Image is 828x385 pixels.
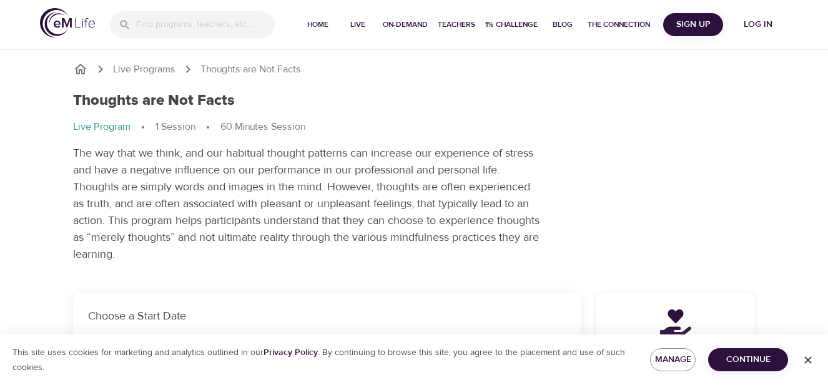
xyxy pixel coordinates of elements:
[155,120,195,134] p: 1 Session
[485,18,538,31] span: 1% Challenge
[40,8,95,37] img: logo
[303,18,333,31] span: Home
[88,308,566,324] p: Choose a Start Date
[73,92,235,110] h1: Thoughts are Not Facts
[220,120,305,134] p: 60 Minutes Session
[728,13,788,36] button: Log in
[73,120,755,135] nav: breadcrumb
[650,348,696,371] button: Manage
[73,62,755,77] nav: breadcrumb
[438,18,475,31] span: Teachers
[343,18,373,31] span: Live
[588,18,650,31] span: The Connection
[718,352,778,368] span: Continue
[660,352,686,368] span: Manage
[200,62,301,77] p: Thoughts are Not Facts
[663,13,723,36] button: Sign Up
[733,17,783,32] span: Log in
[113,62,175,77] a: Live Programs
[136,11,275,38] input: Find programs, teachers, etc...
[73,145,541,263] p: The way that we think, and our habitual thought patterns can increase our experience of stress an...
[383,18,428,31] span: On-Demand
[73,120,131,134] p: Live Program
[708,348,788,371] button: Continue
[548,18,578,31] span: Blog
[668,17,718,32] span: Sign Up
[264,347,318,358] a: Privacy Policy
